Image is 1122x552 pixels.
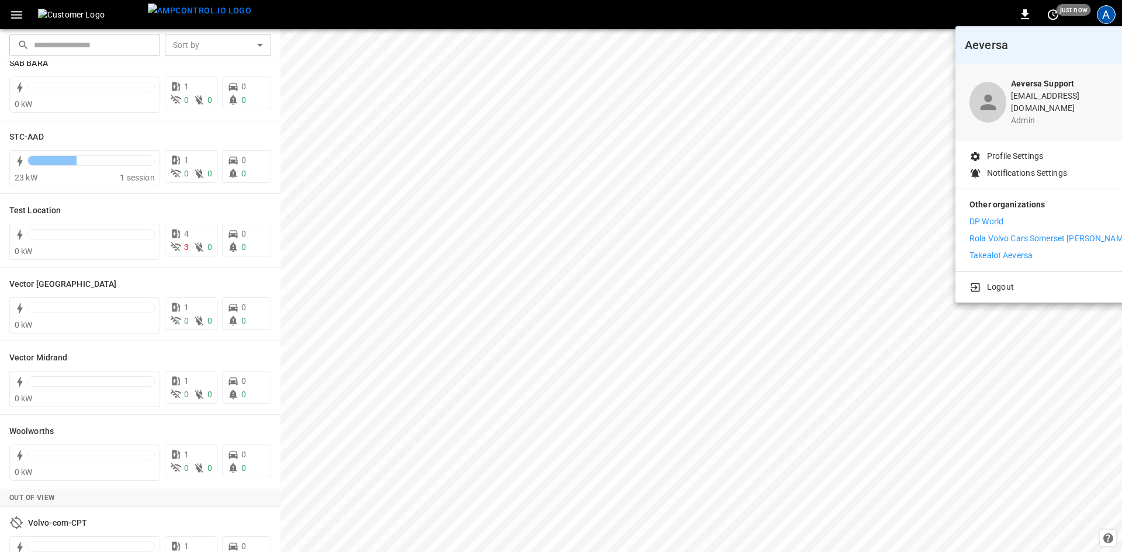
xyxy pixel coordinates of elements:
[987,150,1043,162] p: Profile Settings
[987,281,1014,293] p: Logout
[969,249,1033,262] p: Takealot Aeversa
[1011,79,1074,88] b: Aeversa Support
[987,167,1067,179] p: Notifications Settings
[969,216,1003,228] p: DP World
[969,82,1006,123] div: profile-icon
